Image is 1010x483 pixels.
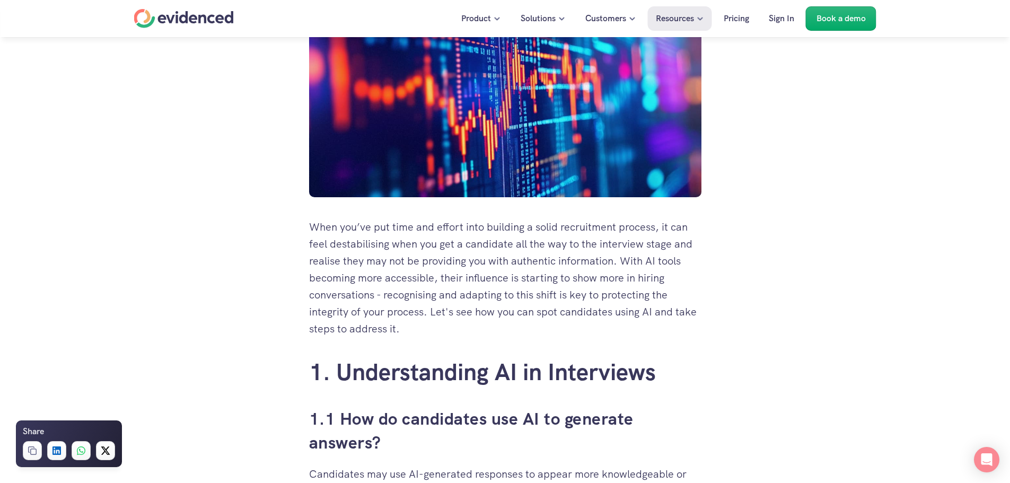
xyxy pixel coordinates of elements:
p: Book a demo [816,12,866,25]
a: Book a demo [806,6,876,31]
a: 1. Understanding AI in Interviews [309,357,656,387]
a: Pricing [716,6,757,31]
div: Open Intercom Messenger [974,447,999,472]
p: Sign In [769,12,794,25]
a: Sign In [761,6,802,31]
p: Solutions [521,12,556,25]
p: Product [461,12,491,25]
p: Pricing [724,12,749,25]
p: Customers [585,12,626,25]
h6: Share [23,425,44,438]
p: When you’ve put time and effort into building a solid recruitment process, it can feel destabilis... [309,218,701,337]
p: Resources [656,12,694,25]
a: Home [134,9,234,28]
a: 1.1 How do candidates use AI to generate answers? [309,408,638,454]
